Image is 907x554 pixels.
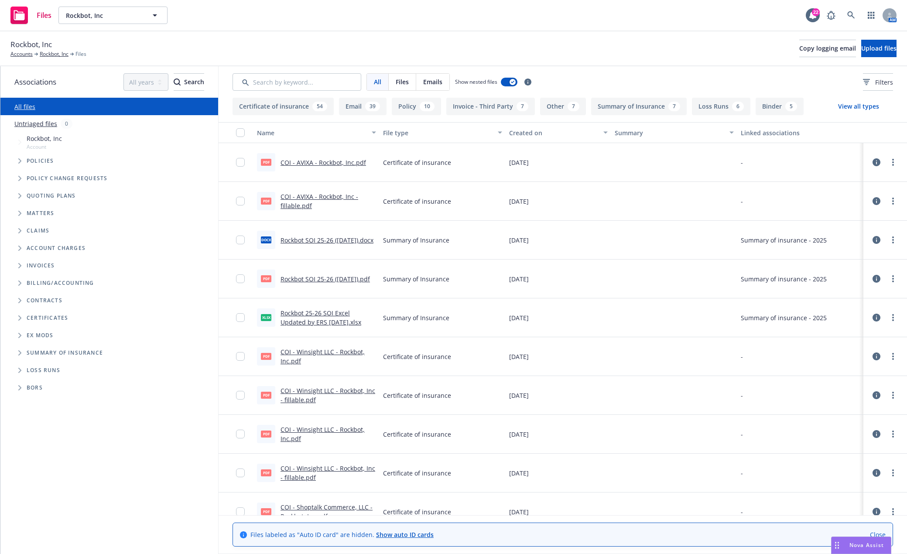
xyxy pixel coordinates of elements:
[66,11,141,20] span: Rockbot, Inc
[509,391,529,400] span: [DATE]
[281,348,365,365] a: COI - Winsight LLC - Rockbot, Inc.pdf
[668,102,680,111] div: 7
[741,128,860,137] div: Linked associations
[27,315,68,321] span: Certificates
[756,98,804,115] button: Binder
[281,158,366,167] a: COI - AVIXA - Rockbot, Inc.pdf
[741,236,827,245] div: Summary of insurance - 2025
[27,158,54,164] span: Policies
[236,313,245,322] input: Toggle Row Selected
[741,352,743,361] div: -
[741,274,827,284] div: Summary of insurance - 2025
[236,197,245,205] input: Toggle Row Selected
[281,309,361,326] a: Rockbot 25-26 SOI Excel Updated by ERS [DATE].xlsx
[888,468,898,478] a: more
[392,98,441,115] button: Policy
[888,196,898,206] a: more
[174,79,181,85] svg: Search
[27,134,62,143] span: Rockbot, Inc
[509,507,529,516] span: [DATE]
[339,98,387,115] button: Email
[261,236,271,243] span: docx
[888,390,898,400] a: more
[741,158,743,167] div: -
[383,313,449,322] span: Summary of Insurance
[27,176,107,181] span: Policy change requests
[741,430,743,439] div: -
[250,530,434,539] span: Files labeled as "Auto ID card" are hidden.
[261,392,271,398] span: pdf
[261,353,271,359] span: pdf
[236,391,245,400] input: Toggle Row Selected
[423,77,442,86] span: Emails
[0,132,218,274] div: Tree Example
[27,298,62,303] span: Contracts
[10,39,52,50] span: Rockbot, Inc
[233,98,334,115] button: Certificate of insurance
[741,197,743,206] div: -
[842,7,860,24] a: Search
[383,128,493,137] div: File type
[14,103,35,111] a: All files
[870,530,886,539] a: Close
[509,197,529,206] span: [DATE]
[174,73,204,91] button: SearchSearch
[785,102,797,111] div: 5
[383,430,451,439] span: Certificate of insurance
[824,98,893,115] button: View all types
[233,73,361,91] input: Search by keyword...
[861,40,897,57] button: Upload files
[27,193,76,198] span: Quoting plans
[253,122,380,143] button: Name
[27,263,55,268] span: Invoices
[888,235,898,245] a: more
[732,102,744,111] div: 6
[888,506,898,517] a: more
[383,274,449,284] span: Summary of Insurance
[812,8,820,16] div: 22
[236,158,245,167] input: Toggle Row Selected
[58,7,168,24] button: Rockbot, Inc
[236,128,245,137] input: Select all
[236,274,245,283] input: Toggle Row Selected
[383,236,449,245] span: Summary of Insurance
[420,102,435,111] div: 10
[27,385,43,390] span: BORs
[383,469,451,478] span: Certificate of insurance
[7,3,55,27] a: Files
[831,537,891,554] button: Nova Assist
[383,158,451,167] span: Certificate of insurance
[37,12,51,19] span: Files
[875,78,893,87] span: Filters
[383,507,451,516] span: Certificate of insurance
[446,98,535,115] button: Invoice - Third Party
[281,503,373,520] a: COI - Shoptalk Commerce, LLC - Rockbot, Inc.pdf
[281,425,365,443] a: COI - Winsight LLC - Rockbot, Inc.pdf
[261,508,271,515] span: pdf
[799,40,856,57] button: Copy logging email
[822,7,840,24] a: Report a Bug
[376,530,434,539] a: Show auto ID cards
[10,50,33,58] a: Accounts
[383,197,451,206] span: Certificate of insurance
[0,274,218,397] div: Folder Tree Example
[14,76,56,88] span: Associations
[261,469,271,476] span: pdf
[380,122,506,143] button: File type
[611,122,737,143] button: Summary
[27,368,60,373] span: Loss Runs
[509,158,529,167] span: [DATE]
[281,386,375,404] a: COI - Winsight LLC - Rockbot, Inc - fillable.pdf
[863,78,893,87] span: Filters
[261,198,271,204] span: pdf
[888,429,898,439] a: more
[509,128,598,137] div: Created on
[888,351,898,362] a: more
[741,313,827,322] div: Summary of insurance - 2025
[509,430,529,439] span: [DATE]
[61,119,72,129] div: 0
[40,50,68,58] a: Rockbot, Inc
[741,391,743,400] div: -
[261,275,271,282] span: pdf
[261,159,271,165] span: pdf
